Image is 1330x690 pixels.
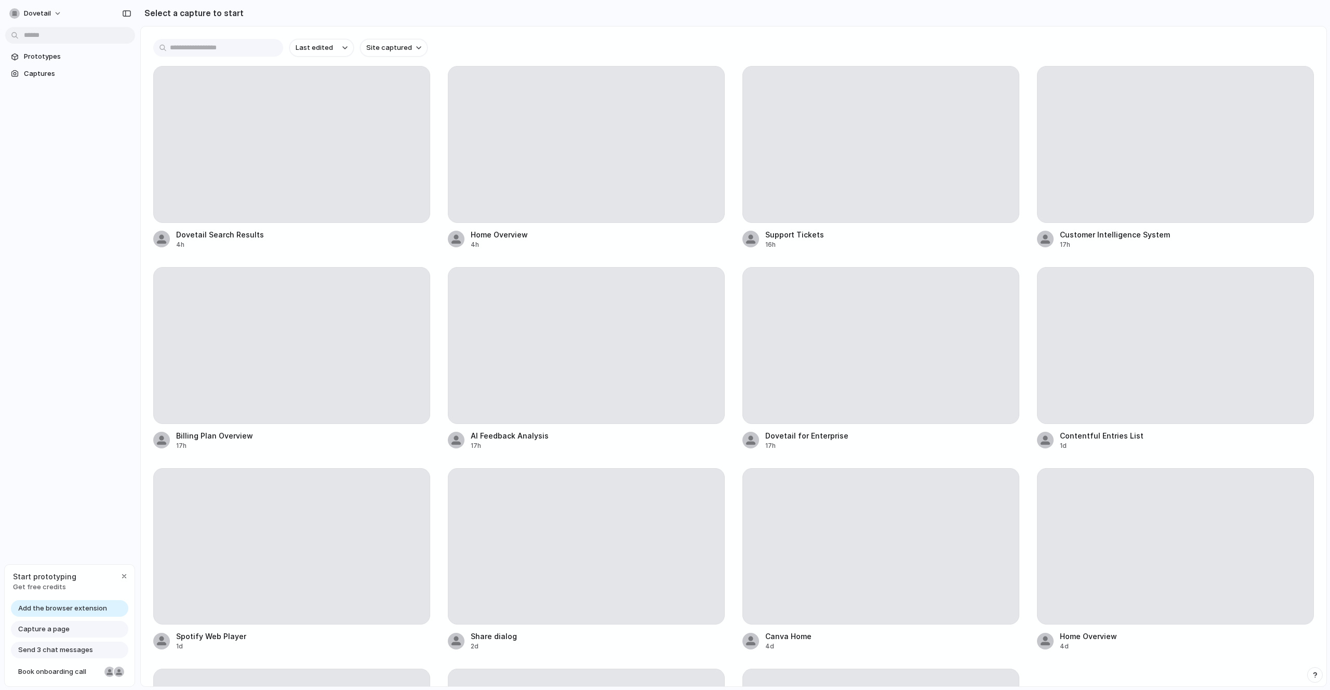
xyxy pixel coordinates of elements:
[1060,229,1170,240] div: Customer Intelligence System
[366,43,412,53] span: Site captured
[18,603,107,614] span: Add the browser extension
[13,571,76,582] span: Start prototyping
[471,631,517,642] div: Share dialog
[765,441,848,450] div: 17h
[1060,430,1143,441] div: Contentful Entries List
[24,51,131,62] span: Prototypes
[765,240,824,249] div: 16h
[360,39,428,57] button: Site captured
[18,667,100,677] span: Book onboarding call
[765,642,812,651] div: 4d
[24,69,131,79] span: Captures
[176,430,253,441] div: Billing Plan Overview
[1060,631,1117,642] div: Home Overview
[103,666,116,678] div: Nicole Kubica
[765,631,812,642] div: Canva Home
[471,240,528,249] div: 4h
[5,5,67,22] button: dovetail
[113,666,125,678] div: Christian Iacullo
[18,645,93,655] span: Send 3 chat messages
[471,229,528,240] div: Home Overview
[765,229,824,240] div: Support Tickets
[11,664,128,680] a: Book onboarding call
[471,642,517,651] div: 2d
[176,631,246,642] div: Spotify Web Player
[13,582,76,592] span: Get free credits
[296,43,333,53] span: Last edited
[176,642,246,651] div: 1d
[176,441,253,450] div: 17h
[24,8,51,19] span: dovetail
[471,441,549,450] div: 17h
[1060,441,1143,450] div: 1d
[1060,642,1117,651] div: 4d
[140,7,244,19] h2: Select a capture to start
[176,229,264,240] div: Dovetail Search Results
[5,66,135,82] a: Captures
[765,430,848,441] div: Dovetail for Enterprise
[471,430,549,441] div: AI Feedback Analysis
[18,624,70,634] span: Capture a page
[5,49,135,64] a: Prototypes
[176,240,264,249] div: 4h
[1060,240,1170,249] div: 17h
[289,39,354,57] button: Last edited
